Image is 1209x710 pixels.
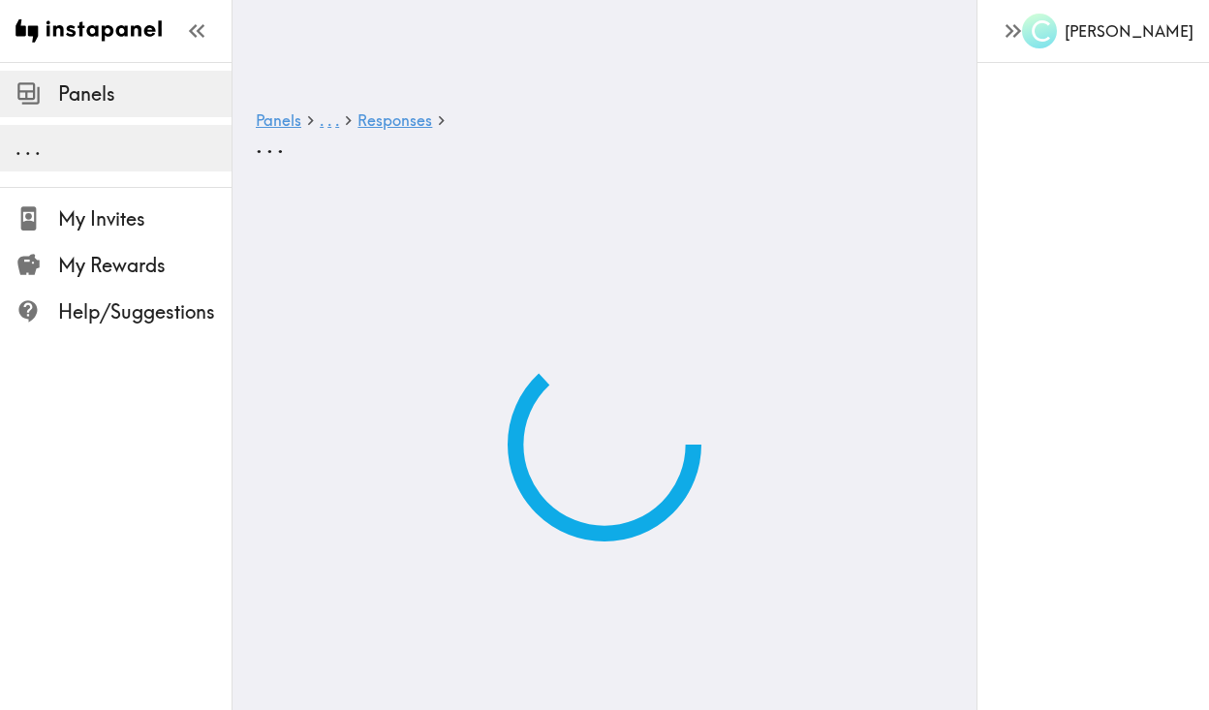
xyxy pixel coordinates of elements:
span: . [320,110,324,130]
span: C [1031,15,1050,48]
span: . [35,136,41,160]
span: . [256,130,263,159]
span: . [266,130,273,159]
a: Responses [357,112,432,131]
span: . [335,110,339,130]
span: My Invites [58,205,232,232]
span: My Rewards [58,252,232,279]
span: Panels [58,80,232,108]
span: . [277,130,284,159]
h6: [PERSON_NAME] [1065,20,1193,42]
a: ... [320,112,339,131]
span: . [327,110,331,130]
a: Panels [256,112,301,131]
span: Help/Suggestions [58,298,232,325]
span: . [25,136,31,160]
span: . [15,136,21,160]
